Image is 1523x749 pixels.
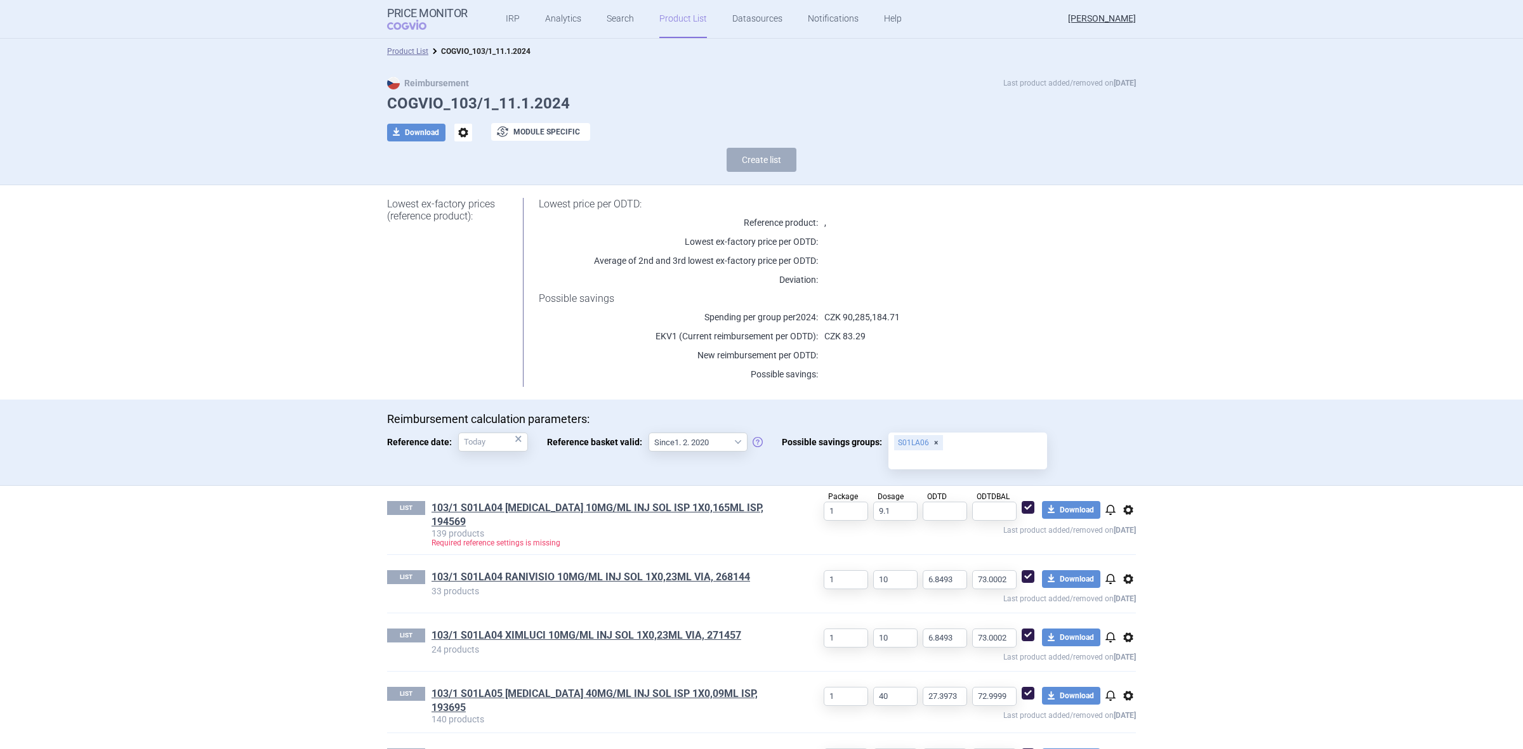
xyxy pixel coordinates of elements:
span: COGVIO [387,20,444,30]
a: 103/1 S01LA05 [MEDICAL_DATA] 40MG/ML INJ SOL ISP 1X0,09ML ISP, 193695 [432,687,784,715]
h1: 103/1 S01LA04 XIMLUCI 10MG/ML INJ SOL 1X0,23ML VIA, 271457 [432,629,784,645]
select: Reference basket valid: [649,433,748,452]
a: 103/1 S01LA04 RANIVISIO 10MG/ML INJ SOL 1X0,23ML VIA, 268144 [432,570,750,584]
li: Product List [387,45,428,58]
button: Download [1042,687,1100,705]
p: LIST [387,687,425,701]
p: 140 products [432,715,784,724]
h1: COGVIO_103/1_11.1.2024 [387,94,1136,113]
p: EKV1 (Current reimbursement per ODTD): [539,330,818,342]
span: Reference basket valid: [547,433,649,452]
span: ODTDBAL [977,492,1010,501]
p: Average of 2nd and 3rd lowest ex-factory price per ODTD: [539,254,818,267]
a: 103/1 S01LA04 XIMLUCI 10MG/ML INJ SOL 1X0,23ML VIA, 271457 [432,629,741,642]
button: Download [1042,570,1100,588]
button: Module specific [491,123,590,141]
h1: Lowest ex-factory prices (reference product): [387,198,507,222]
a: Product List [387,47,428,56]
span: Reference date: [387,433,458,452]
span: ODTD [927,492,947,501]
p: Last product added/removed on [1003,77,1136,89]
button: Download [1042,629,1100,646]
p: Required reference settings is missing [432,539,784,547]
p: Last product added/removed on [784,706,1136,722]
button: Create list [727,148,796,172]
span: Dosage [878,492,904,501]
h1: 103/1 S01LA04 LUCENTIS 10MG/ML INJ SOL ISP 1X0,165ML ISP, 194569 [432,501,784,529]
p: Possible savings: [539,368,818,381]
strong: [DATE] [1114,653,1136,661]
h1: 103/1 S01LA04 RANIVISIO 10MG/ML INJ SOL 1X0,23ML VIA, 268144 [432,570,784,587]
strong: Price Monitor [387,7,468,20]
h1: Possible savings [539,292,1104,304]
strong: [DATE] [1114,79,1136,88]
p: 24 products [432,645,784,654]
p: New reimbursement per ODTD: [539,349,818,361]
p: Deviation: [539,273,818,286]
p: Last product added/removed on [784,589,1136,605]
strong: COGVIO_103/1_11.1.2024 [441,47,531,56]
span: Possible savings groups: [782,433,888,452]
li: COGVIO_103/1_11.1.2024 [428,45,531,58]
img: CZ [387,77,400,89]
p: CZK 83.29 [818,330,1104,342]
p: Lowest ex-factory price per ODTD: [539,235,818,248]
button: Download [1042,501,1100,519]
p: 139 products [432,529,784,538]
p: 33 products [432,587,784,596]
p: Last product added/removed on [784,521,1136,537]
p: LIST [387,629,425,642]
strong: Reimbursement [387,78,469,88]
p: Reimbursement calculation parameters: [387,412,1136,426]
strong: [DATE] [1114,711,1136,720]
button: Download [387,124,445,141]
p: Spending per group per 2024 : [539,311,818,323]
div: × [515,432,522,446]
a: Price MonitorCOGVIO [387,7,468,31]
p: LIST [387,501,425,515]
strong: [DATE] [1114,526,1136,535]
span: Package [828,492,858,501]
p: Reference product: [539,216,818,229]
h1: Lowest price per ODTD: [539,198,1104,210]
p: LIST [387,570,425,584]
div: S01LA06 [894,435,943,450]
strong: [DATE] [1114,594,1136,603]
input: Possible savings groups:S01LA06 [893,452,1043,468]
p: CZK 90,285,184.71 [818,311,1104,323]
p: , [818,216,1104,229]
h1: 103/1 S01LA05 EYLEA 40MG/ML INJ SOL ISP 1X0,09ML ISP, 193695 [432,687,784,715]
a: 103/1 S01LA04 [MEDICAL_DATA] 10MG/ML INJ SOL ISP 1X0,165ML ISP, 194569 [432,501,784,529]
input: Reference date:× [458,433,528,452]
p: Last product added/removed on [784,648,1136,663]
